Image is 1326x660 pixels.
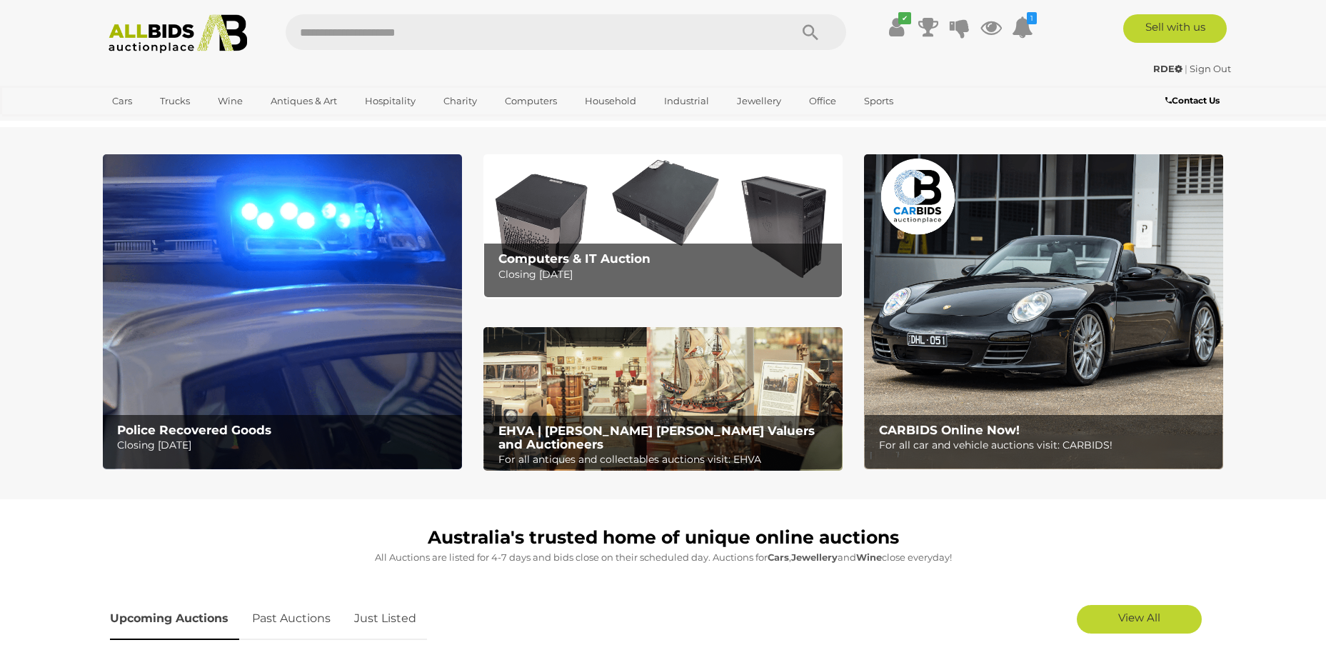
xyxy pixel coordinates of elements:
a: Police Recovered Goods Police Recovered Goods Closing [DATE] [103,154,462,469]
img: CARBIDS Online Now! [864,154,1223,469]
a: Just Listed [343,598,427,640]
img: Police Recovered Goods [103,154,462,469]
a: Jewellery [728,89,790,113]
button: Search [775,14,846,50]
p: Closing [DATE] [117,436,453,454]
a: Sell with us [1123,14,1227,43]
a: Antiques & Art [261,89,346,113]
a: Hospitality [356,89,425,113]
a: Upcoming Auctions [110,598,239,640]
span: View All [1118,611,1160,624]
a: [GEOGRAPHIC_DATA] [103,113,223,136]
span: | [1185,63,1187,74]
a: Cars [103,89,141,113]
a: Contact Us [1165,93,1223,109]
a: RDE [1153,63,1185,74]
i: ✔ [898,12,911,24]
b: Police Recovered Goods [117,423,271,437]
a: CARBIDS Online Now! CARBIDS Online Now! For all car and vehicle auctions visit: CARBIDS! [864,154,1223,469]
img: EHVA | Evans Hastings Valuers and Auctioneers [483,327,843,471]
b: EHVA | [PERSON_NAME] [PERSON_NAME] Valuers and Auctioneers [498,424,815,451]
img: Computers & IT Auction [483,154,843,298]
strong: Wine [856,551,882,563]
a: Sign Out [1190,63,1231,74]
b: Computers & IT Auction [498,251,651,266]
h1: Australia's trusted home of unique online auctions [110,528,1217,548]
a: Charity [434,89,486,113]
p: For all antiques and collectables auctions visit: EHVA [498,451,835,469]
p: For all car and vehicle auctions visit: CARBIDS! [879,436,1215,454]
a: Office [800,89,845,113]
i: 1 [1027,12,1037,24]
strong: Jewellery [791,551,838,563]
b: Contact Us [1165,95,1220,106]
a: Trucks [151,89,199,113]
strong: RDE [1153,63,1182,74]
b: CARBIDS Online Now! [879,423,1020,437]
a: Industrial [655,89,718,113]
strong: Cars [768,551,789,563]
img: Allbids.com.au [101,14,256,54]
a: Computers [496,89,566,113]
a: EHVA | Evans Hastings Valuers and Auctioneers EHVA | [PERSON_NAME] [PERSON_NAME] Valuers and Auct... [483,327,843,471]
a: Past Auctions [241,598,341,640]
a: View All [1077,605,1202,634]
a: Household [576,89,646,113]
a: Computers & IT Auction Computers & IT Auction Closing [DATE] [483,154,843,298]
a: Wine [209,89,252,113]
a: Sports [855,89,903,113]
p: All Auctions are listed for 4-7 days and bids close on their scheduled day. Auctions for , and cl... [110,549,1217,566]
a: ✔ [886,14,908,40]
a: 1 [1012,14,1033,40]
p: Closing [DATE] [498,266,835,284]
